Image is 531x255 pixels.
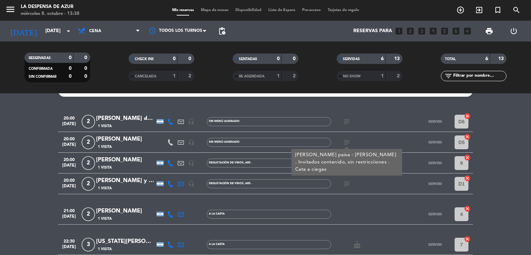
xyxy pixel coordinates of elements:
span: 21:00 [60,206,78,214]
div: [US_STATE][PERSON_NAME] [96,237,155,246]
i: add_circle_outline [456,6,465,14]
strong: 0 [277,56,280,61]
strong: 2 [397,74,401,78]
i: cake [353,240,361,249]
div: [PERSON_NAME] [96,155,155,164]
strong: 1 [277,74,280,78]
span: SERVIDO [428,243,442,246]
i: arrow_drop_down [64,27,73,35]
span: 2 [82,156,95,170]
i: search [512,6,521,14]
span: Disponibilidad [232,8,265,12]
span: Mapa de mesas [197,8,232,12]
button: SERVIDO [418,207,452,221]
i: exit_to_app [475,6,483,14]
span: TOTAL [445,57,456,61]
span: RE AGENDADA [239,75,264,78]
button: SERVIDO [418,156,452,170]
span: 22:30 [60,237,78,245]
span: [DATE] [60,122,78,130]
span: [DATE] [60,163,78,171]
i: headset_mic [188,181,194,187]
span: 20:00 [60,134,78,142]
span: [DATE] [60,184,78,192]
strong: 1 [381,74,384,78]
span: RESERVADAS [29,56,51,60]
i: cancel [464,154,471,161]
i: subject [343,180,351,188]
span: 3 [82,238,95,252]
span: CANCELADA [135,75,156,78]
span: Tarjetas de regalo [324,8,363,12]
strong: 0 [69,74,72,79]
span: 1 Visita [98,186,112,191]
button: SERVIDO [418,177,452,191]
span: A LA CARTA [209,243,225,246]
i: cancel [464,236,471,243]
strong: 0 [84,55,88,60]
i: subject [343,117,351,126]
div: miércoles 8. octubre - 13:38 [21,10,80,17]
strong: 0 [69,66,72,71]
strong: 6 [485,56,488,61]
span: Reservas para [353,28,392,34]
span: SENTADAS [239,57,257,61]
i: headset_mic [188,160,194,166]
span: [DATE] [60,214,78,222]
div: LOG OUT [501,21,526,41]
span: SERVIDO [428,140,442,144]
span: 20:00 [60,114,78,122]
span: SERVIDAS [343,57,360,61]
div: [PERSON_NAME] y [PERSON_NAME] [96,176,155,185]
div: La Despensa de Azur [21,3,80,10]
button: SERVIDO [418,135,452,149]
span: 2 [82,177,95,191]
i: cancel [464,133,471,140]
i: menu [5,4,16,15]
div: [PERSON_NAME] [96,135,155,144]
i: looks_4 [429,27,438,36]
span: Cena [89,29,101,34]
span: print [485,27,493,35]
i: cancel [464,113,471,120]
i: cancel [464,175,471,182]
span: NO SHOW [343,75,361,78]
i: cancel [464,205,471,212]
span: SERVIDO [428,212,442,216]
div: [PERSON_NAME] [96,207,155,216]
span: SIN CONFIRMAR [29,75,56,78]
i: looks_3 [417,27,426,36]
i: looks_two [406,27,415,36]
span: Sin menú asignado [209,141,240,143]
span: 20:00 [60,155,78,163]
i: power_settings_new [510,27,518,35]
i: turned_in_not [494,6,502,14]
div: [PERSON_NAME] de Saa [96,114,155,123]
i: filter_list [444,72,453,80]
span: pending_actions [218,27,226,35]
i: headset_mic [188,139,194,145]
span: A LA CARTA [209,212,225,215]
strong: 0 [293,56,297,61]
i: subject [343,138,351,147]
input: Filtrar por nombre... [453,72,506,80]
span: DEGUSTACIÓN DE VINOS [209,161,252,164]
span: 1 Visita [98,123,112,129]
span: CHECK INS [135,57,154,61]
span: 2 [82,115,95,129]
span: , ARS - [244,182,252,185]
span: Mis reservas [169,8,197,12]
span: 1 Visita [98,246,112,252]
i: headset_mic [188,119,194,125]
i: looks_5 [440,27,449,36]
strong: 2 [188,74,193,78]
span: SERVIDO [428,161,442,165]
strong: 0 [173,56,176,61]
span: 1 Visita [98,144,112,150]
button: menu [5,4,16,17]
button: SERVIDO [418,115,452,129]
strong: 0 [188,56,193,61]
span: Sin menú asignado [209,120,240,123]
span: SERVIDO [428,182,442,186]
span: 20:00 [60,176,78,184]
